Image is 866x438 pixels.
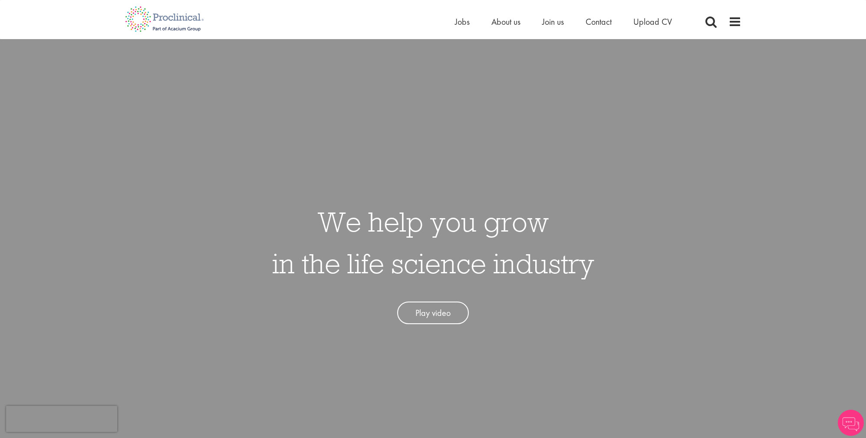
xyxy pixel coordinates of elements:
[397,302,469,325] a: Play video
[542,16,564,27] a: Join us
[455,16,470,27] a: Jobs
[272,201,594,284] h1: We help you grow in the life science industry
[838,410,864,436] img: Chatbot
[633,16,672,27] a: Upload CV
[491,16,520,27] a: About us
[586,16,612,27] a: Contact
